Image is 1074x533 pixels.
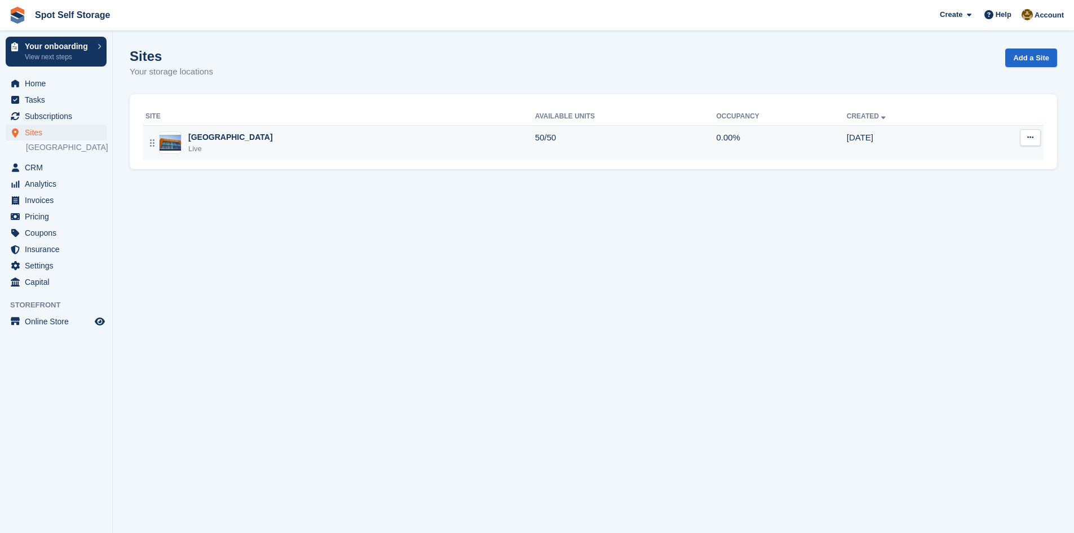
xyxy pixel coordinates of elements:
span: Storefront [10,299,112,311]
img: Image of Leicester site [160,135,181,151]
span: Tasks [25,92,92,108]
span: Help [996,9,1011,20]
span: Home [25,76,92,91]
th: Site [143,108,535,126]
a: menu [6,176,107,192]
span: Pricing [25,209,92,224]
a: menu [6,274,107,290]
td: 50/50 [535,125,716,160]
a: [GEOGRAPHIC_DATA] [26,142,107,153]
span: Analytics [25,176,92,192]
a: menu [6,92,107,108]
a: menu [6,192,107,208]
span: Coupons [25,225,92,241]
img: Manoj Dubey [1022,9,1033,20]
div: Live [188,143,273,155]
a: menu [6,209,107,224]
a: menu [6,160,107,175]
a: Your onboarding View next steps [6,37,107,67]
span: Settings [25,258,92,274]
a: menu [6,258,107,274]
a: menu [6,225,107,241]
a: Add a Site [1005,49,1057,67]
p: Your onboarding [25,42,92,50]
p: View next steps [25,52,92,62]
span: Account [1035,10,1064,21]
p: Your storage locations [130,65,213,78]
th: Occupancy [716,108,846,126]
span: Invoices [25,192,92,208]
td: [DATE] [847,125,971,160]
div: [GEOGRAPHIC_DATA] [188,131,273,143]
span: CRM [25,160,92,175]
h1: Sites [130,49,213,64]
span: Capital [25,274,92,290]
th: Available Units [535,108,716,126]
a: Spot Self Storage [30,6,114,24]
span: Create [940,9,962,20]
img: stora-icon-8386f47178a22dfd0bd8f6a31ec36ba5ce8667c1dd55bd0f319d3a0aa187defe.svg [9,7,26,24]
span: Sites [25,125,92,140]
td: 0.00% [716,125,846,160]
span: Online Store [25,314,92,329]
span: Insurance [25,241,92,257]
a: menu [6,125,107,140]
a: menu [6,241,107,257]
a: menu [6,314,107,329]
span: Subscriptions [25,108,92,124]
a: menu [6,108,107,124]
a: Created [847,112,888,120]
a: menu [6,76,107,91]
a: Preview store [93,315,107,328]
